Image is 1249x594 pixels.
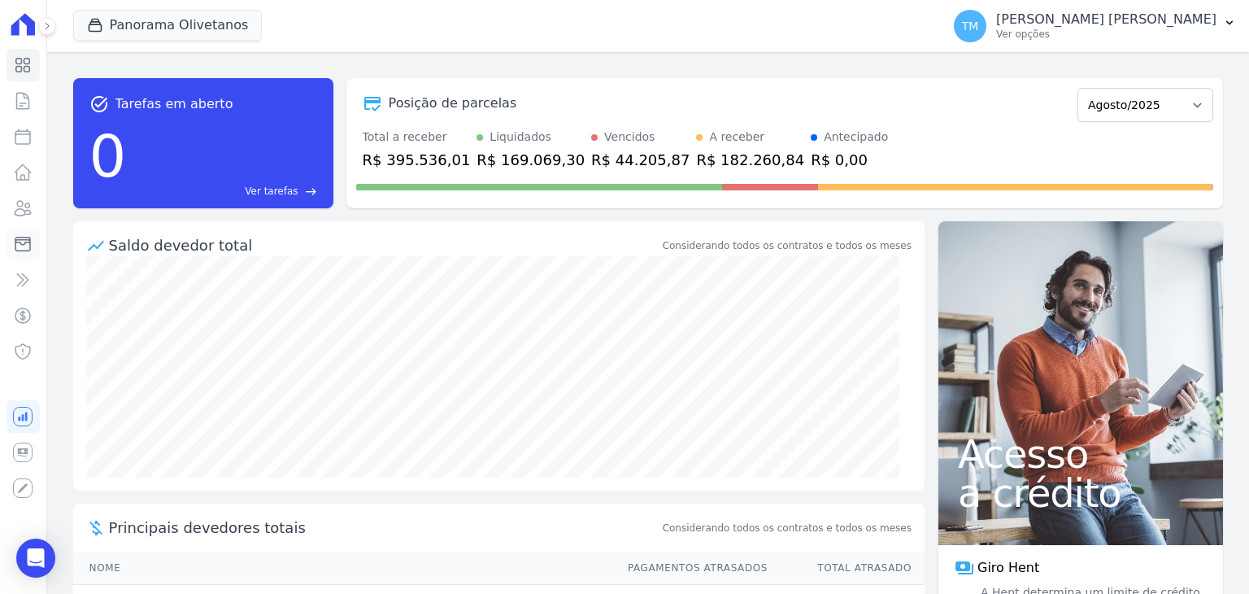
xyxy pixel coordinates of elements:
span: Acesso [958,435,1203,474]
div: R$ 0,00 [811,149,888,171]
div: R$ 182.260,84 [696,149,804,171]
div: Antecipado [824,129,888,146]
div: Liquidados [490,129,551,146]
span: a crédito [958,474,1203,513]
div: Saldo devedor total [109,234,659,256]
div: R$ 169.069,30 [477,149,585,171]
div: Total a receber [363,129,471,146]
p: [PERSON_NAME] [PERSON_NAME] [996,11,1216,28]
button: TM [PERSON_NAME] [PERSON_NAME] Ver opções [941,3,1249,49]
div: R$ 395.536,01 [363,149,471,171]
a: Ver tarefas east [133,184,316,199]
div: R$ 44.205,87 [591,149,690,171]
th: Pagamentos Atrasados [612,552,768,585]
span: Tarefas em aberto [115,94,233,114]
div: Open Intercom Messenger [16,539,55,578]
div: Vencidos [604,129,655,146]
span: Ver tarefas [245,184,298,199]
span: Principais devedores totais [109,517,659,539]
span: Considerando todos os contratos e todos os meses [663,521,912,535]
p: Ver opções [996,28,1216,41]
span: task_alt [89,94,109,114]
button: Panorama Olivetanos [73,10,263,41]
div: Posição de parcelas [389,94,517,113]
span: east [305,186,317,198]
span: TM [962,20,979,32]
span: Giro Hent [977,558,1039,578]
th: Nome [73,552,612,585]
th: Total Atrasado [768,552,925,585]
div: 0 [89,114,127,199]
div: A receber [709,129,764,146]
div: Considerando todos os contratos e todos os meses [663,238,912,253]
